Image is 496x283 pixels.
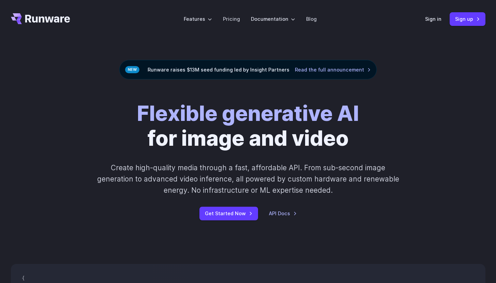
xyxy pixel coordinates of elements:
[251,15,295,23] label: Documentation
[22,275,25,281] span: {
[96,162,400,196] p: Create high-quality media through a fast, affordable API. From sub-second image generation to adv...
[137,101,359,126] strong: Flexible generative AI
[450,12,485,26] a: Sign up
[223,15,240,23] a: Pricing
[425,15,441,23] a: Sign in
[306,15,317,23] a: Blog
[184,15,212,23] label: Features
[137,101,359,151] h1: for image and video
[295,66,371,74] a: Read the full announcement
[269,209,297,217] a: API Docs
[119,60,377,79] div: Runware raises $13M seed funding led by Insight Partners
[11,13,70,24] a: Go to /
[199,207,258,220] a: Get Started Now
